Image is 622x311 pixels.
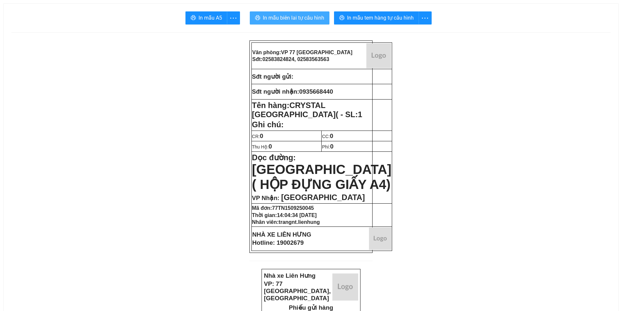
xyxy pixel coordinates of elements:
[419,11,432,24] button: more
[252,212,317,218] strong: Thời gian:
[252,134,263,139] span: CR:
[252,144,272,149] span: Thu Hộ:
[332,273,358,301] img: logo
[264,272,315,279] strong: Nhà xe Liên Hưng
[277,212,317,218] span: 14:04:34 [DATE]
[250,11,329,24] button: printerIn mẫu biên lai tự cấu hình
[263,56,329,62] span: 02583824824, 02583563563
[369,227,391,250] img: logo
[322,134,333,139] span: CC:
[299,88,333,95] span: 0935668440
[191,15,196,21] span: printer
[252,56,329,62] strong: Sđt:
[330,143,333,150] span: 0
[260,132,263,139] span: 0
[227,11,240,24] button: more
[281,50,353,55] span: VP 77 [GEOGRAPHIC_DATA]
[252,231,311,238] strong: NHÀ XE LIÊN HƯNG
[255,15,260,21] span: printer
[289,304,333,311] strong: Phiếu gửi hàng
[330,132,333,139] span: 0
[252,153,391,191] strong: Dọc đường:
[419,14,431,22] span: more
[252,50,353,55] strong: Văn phòng:
[264,280,331,302] strong: VP: 77 [GEOGRAPHIC_DATA], [GEOGRAPHIC_DATA]
[252,239,304,246] strong: Hotline: 19002679
[252,88,299,95] strong: Sđt người nhận:
[272,205,314,211] span: 77TN1509250045
[347,14,414,22] span: In mẫu tem hàng tự cấu hình
[358,110,362,119] span: 1
[252,194,279,201] span: VP Nhận:
[252,101,362,119] strong: Tên hàng:
[279,219,320,225] span: trangnt.lienhung
[269,143,272,150] span: 0
[366,43,391,68] img: logo
[252,101,362,119] span: CRYSTAL [GEOGRAPHIC_DATA]( - SL:
[252,219,320,225] strong: Nhân viên:
[252,73,294,80] strong: Sđt người gửi:
[252,162,391,192] span: [GEOGRAPHIC_DATA]( HỘP ĐỰNG GIẤY A4)
[252,120,284,129] span: Ghi chú:
[322,144,333,149] span: Phí:
[334,11,419,24] button: printerIn mẫu tem hàng tự cấu hình
[339,15,344,21] span: printer
[281,193,365,202] span: [GEOGRAPHIC_DATA]
[199,14,222,22] span: In mẫu A5
[263,14,324,22] span: In mẫu biên lai tự cấu hình
[185,11,227,24] button: printerIn mẫu A5
[227,14,240,22] span: more
[252,205,314,211] strong: Mã đơn:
